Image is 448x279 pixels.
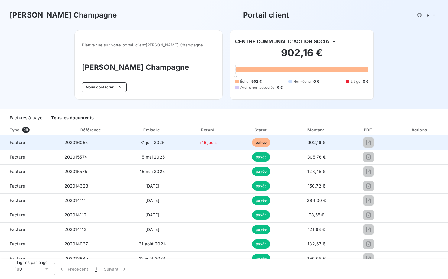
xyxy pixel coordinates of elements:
span: [DATE] [145,183,160,188]
div: PDF [347,127,390,133]
span: 0 € [313,79,319,84]
div: Montant [289,127,345,133]
span: 305,76 € [307,154,326,159]
h6: CENTRE COMMUNAL D'ACTION SOCIALE [235,38,335,45]
span: 202016055 [64,140,88,145]
h3: [PERSON_NAME] Champagne [10,10,117,21]
span: 1 [95,266,97,272]
span: 15 mai 2025 [140,154,165,159]
span: Facture [5,197,55,204]
span: Non-échu [293,79,311,84]
span: 78,55 € [309,212,324,217]
span: 202014037 [64,241,88,246]
span: 31 juil. 2025 [140,140,165,145]
span: Facture [5,241,55,247]
span: +15 jours [199,140,217,145]
div: Émise le [125,127,180,133]
span: 128,45 € [307,169,325,174]
h3: [PERSON_NAME] Champagne [82,62,215,73]
span: 31 août 2024 [139,241,166,246]
span: 121,68 € [308,227,325,232]
span: 202014113 [64,227,86,232]
span: Facture [5,168,55,175]
span: [DATE] [145,198,160,203]
span: 294,00 € [307,198,326,203]
h3: Portail client [243,10,289,21]
div: Retard [183,127,234,133]
span: payée [252,196,270,205]
span: 15 août 2024 [139,256,166,261]
h2: 902,16 € [235,47,368,65]
div: Référence [80,127,101,132]
span: Facture [5,255,55,261]
div: Statut [236,127,286,133]
span: payée [252,181,270,191]
span: Bienvenue sur votre portail client [PERSON_NAME] Champagne . [82,43,215,47]
span: payée [252,167,270,176]
span: 202014111 [64,198,86,203]
button: Suivant [100,263,131,275]
div: Factures à payer [10,112,44,124]
span: 202014112 [64,212,86,217]
span: Facture [5,226,55,232]
span: 150,72 € [308,183,325,188]
span: 202015575 [64,169,87,174]
span: 100 [15,266,22,272]
span: FR [424,13,429,18]
div: Tous les documents [51,112,94,124]
button: Nous contacter [82,82,127,92]
span: 902 € [251,79,262,84]
span: 15 mai 2025 [140,169,165,174]
span: 190,08 € [307,256,326,261]
span: [DATE] [145,212,160,217]
span: Échu [240,79,249,84]
span: 0 [234,74,237,79]
button: 1 [92,263,100,275]
span: 202013945 [64,256,88,261]
span: Avoirs non associés [240,85,274,90]
span: 0 € [277,85,283,90]
span: payée [252,239,270,249]
span: [DATE] [145,227,160,232]
span: 132,67 € [307,241,325,246]
div: Type [6,127,58,133]
span: Facture [5,139,55,146]
span: Facture [5,212,55,218]
span: 902,16 € [307,140,325,145]
span: payée [252,210,270,220]
div: Actions [393,127,447,133]
span: payée [252,225,270,234]
span: 0 € [363,79,368,84]
span: 28 [22,127,30,133]
span: 202014323 [64,183,88,188]
span: payée [252,254,270,263]
span: 202015574 [64,154,87,159]
span: Facture [5,183,55,189]
span: échue [252,138,270,147]
span: payée [252,152,270,162]
span: Litige [351,79,360,84]
button: Précédent [55,263,92,275]
span: Facture [5,154,55,160]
